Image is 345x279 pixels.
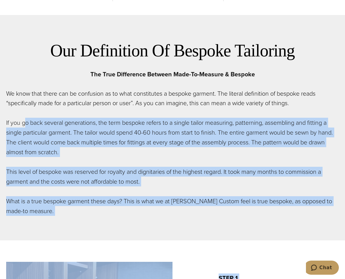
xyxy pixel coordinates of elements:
p: This level of bespoke was reserved for royalty and dignitaries of the highest regard. It took man... [6,167,339,186]
p: What is a true bespoke garment these days? This is what we at [PERSON_NAME] Custom feel is true b... [6,196,339,216]
p: We know that there can be confusion as to what constitutes a bespoke garment. The literal definit... [6,89,339,108]
h2: Our Definition Of Bespoke Tailoring [6,40,339,62]
strong: The True Difference Between Made-To-Measure & Bespoke [90,70,255,79]
p: If you go back several generations, the term bespoke refers to a single tailor measuring, pattern... [6,118,339,157]
iframe: Opens a widget where you can chat to one of our agents [306,261,339,276]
